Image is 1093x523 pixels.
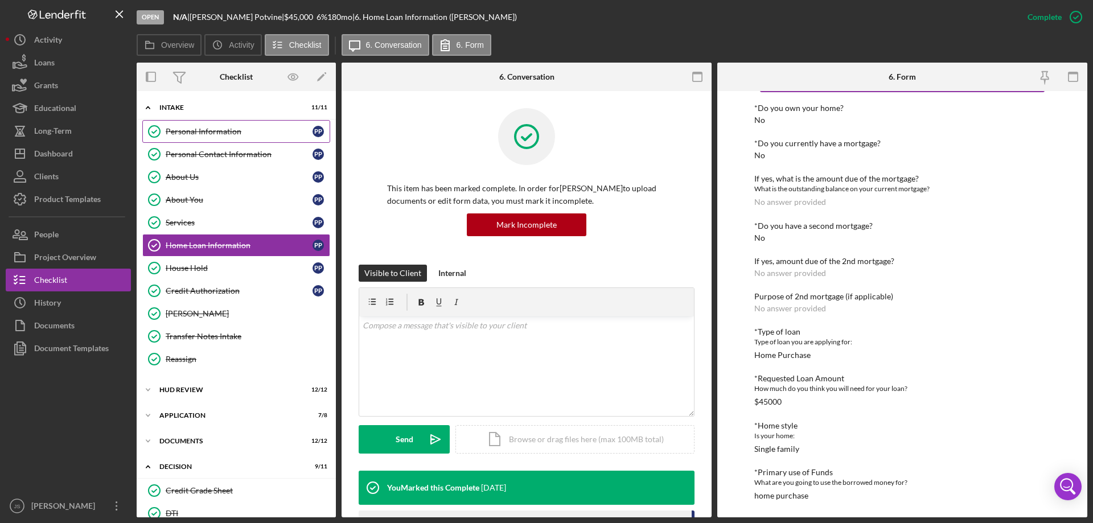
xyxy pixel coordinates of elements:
div: Internal [438,265,466,282]
a: About UsPP [142,166,330,188]
div: Open Intercom Messenger [1054,473,1082,500]
div: Dashboard [34,142,73,168]
a: Reassign [142,348,330,370]
button: Activity [6,28,131,51]
div: Send [396,425,413,454]
div: *Primary use of Funds [754,468,1050,477]
div: *Do you own your home? [754,104,1050,113]
div: P P [313,262,324,274]
label: 6. Conversation [366,40,422,50]
div: What are you going to use the borrowed money for? [754,477,1050,488]
div: No [754,151,765,160]
div: Document Templates [34,337,109,363]
div: 6. Conversation [499,72,554,81]
button: Long-Term [6,120,131,142]
div: *Home style [754,421,1050,430]
div: No answer provided [754,269,826,278]
button: Send [359,425,450,454]
a: Document Templates [6,337,131,360]
div: DTI [166,509,330,518]
div: Transfer Notes Intake [166,332,330,341]
div: Services [166,218,313,227]
div: Product Templates [34,188,101,213]
div: No answer provided [754,197,826,207]
div: home purchase [754,491,808,500]
a: Clients [6,165,131,188]
button: Overview [137,34,202,56]
a: Credit AuthorizationPP [142,279,330,302]
time: 2025-06-24 21:15 [481,483,506,492]
div: *Do you currently have a mortgage? [754,139,1050,148]
button: JS[PERSON_NAME] [6,495,131,517]
div: 12 / 12 [307,386,327,393]
div: Educational [34,97,76,122]
div: No [754,116,765,125]
label: Activity [229,40,254,50]
div: $45000 [754,397,782,406]
button: Mark Incomplete [467,213,586,236]
button: Complete [1016,6,1087,28]
button: People [6,223,131,246]
div: Project Overview [34,246,96,271]
div: House Hold [166,263,313,273]
a: Dashboard [6,142,131,165]
div: P P [313,171,324,183]
div: Credit Authorization [166,286,313,295]
div: P P [313,149,324,160]
a: [PERSON_NAME] [142,302,330,325]
label: Overview [161,40,194,50]
div: 6 % [317,13,327,22]
div: People [34,223,59,249]
div: Credit Grade Sheet [166,486,330,495]
div: *Requested Loan Amount [754,374,1050,383]
div: | [173,13,190,22]
a: About YouPP [142,188,330,211]
button: Documents [6,314,131,337]
div: About You [166,195,313,204]
div: Is your home: [754,430,1050,442]
button: Educational [6,97,131,120]
div: Home Loan Information [166,241,313,250]
div: 180 mo [327,13,352,22]
div: P P [313,285,324,296]
div: [PERSON_NAME] [166,309,330,318]
div: Personal Information [166,127,313,136]
div: No answer provided [754,304,826,313]
p: This item has been marked complete. In order for [PERSON_NAME] to upload documents or edit form d... [387,182,666,208]
div: Documents [159,438,299,444]
button: Visible to Client [359,265,427,282]
a: Transfer Notes Intake [142,325,330,348]
div: Documents [34,314,75,340]
div: You Marked this Complete [387,483,479,492]
div: [PERSON_NAME] Potvine | [190,13,284,22]
button: Grants [6,74,131,97]
button: History [6,291,131,314]
div: Mark Incomplete [496,213,557,236]
div: Reassign [166,355,330,364]
div: 11 / 11 [307,104,327,111]
button: 6. Form [432,34,491,56]
div: History [34,291,61,317]
div: Loans [34,51,55,77]
a: Checklist [6,269,131,291]
div: Home Purchase [754,351,811,360]
div: If yes, what is the amount due of the mortgage? [754,174,1050,183]
button: Product Templates [6,188,131,211]
label: Checklist [289,40,322,50]
div: Intake [159,104,299,111]
div: P P [313,217,324,228]
button: Project Overview [6,246,131,269]
button: Internal [433,265,472,282]
div: Long-Term [34,120,72,145]
div: About Us [166,172,313,182]
a: Loans [6,51,131,74]
div: P P [313,240,324,251]
div: Visible to Client [364,265,421,282]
